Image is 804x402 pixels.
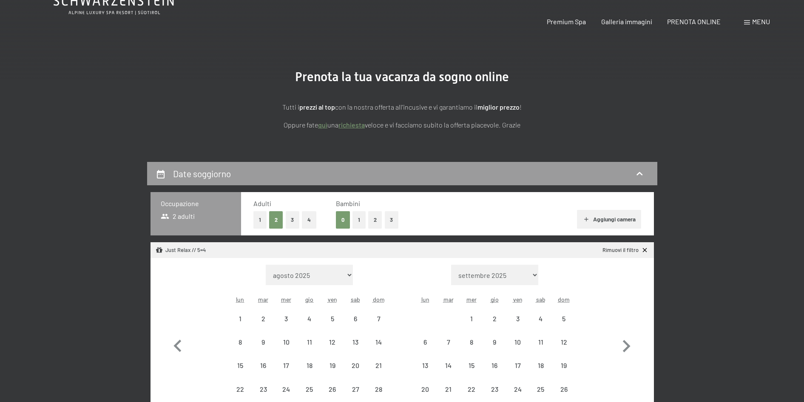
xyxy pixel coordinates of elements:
div: Fri Sep 26 2025 [321,378,344,401]
div: arrivo/check-in non effettuabile [298,378,321,401]
div: arrivo/check-in non effettuabile [321,354,344,377]
div: 7 [368,315,389,337]
abbr: mercoledì [466,296,477,303]
a: Galleria immagini [601,17,652,25]
button: 2 [269,211,283,229]
abbr: giovedì [305,296,313,303]
div: Sat Sep 13 2025 [344,331,367,354]
div: arrivo/check-in non effettuabile [529,331,552,354]
span: Menu [752,17,770,25]
div: Sun Oct 26 2025 [552,378,575,401]
div: Thu Sep 11 2025 [298,331,321,354]
span: 2 adulti [161,212,195,221]
div: Wed Sep 17 2025 [275,354,298,377]
div: 19 [322,362,343,383]
div: arrivo/check-in non effettuabile [483,307,506,330]
div: arrivo/check-in non effettuabile [367,307,390,330]
div: Sun Sep 21 2025 [367,354,390,377]
div: arrivo/check-in non effettuabile [437,331,460,354]
div: arrivo/check-in non effettuabile [529,307,552,330]
div: 18 [530,362,551,383]
svg: Pacchetto/offerta [156,246,163,254]
div: Fri Oct 17 2025 [506,354,529,377]
div: 4 [530,315,551,337]
div: arrivo/check-in non effettuabile [252,378,275,401]
a: richiesta [338,121,365,129]
div: arrivo/check-in non effettuabile [298,354,321,377]
div: Mon Oct 06 2025 [414,331,437,354]
abbr: lunedì [421,296,429,303]
button: 1 [253,211,267,229]
div: Thu Sep 18 2025 [298,354,321,377]
div: Mon Sep 08 2025 [229,331,252,354]
div: arrivo/check-in non effettuabile [414,354,437,377]
div: 1 [461,315,482,337]
div: Wed Oct 01 2025 [460,307,483,330]
div: 1 [230,315,251,337]
p: Tutti i con la nostra offerta all'incusive e vi garantiamo il ! [190,102,615,113]
div: Fri Sep 12 2025 [321,331,344,354]
div: 19 [553,362,574,383]
div: arrivo/check-in non effettuabile [367,354,390,377]
div: Thu Sep 04 2025 [298,307,321,330]
abbr: mercoledì [281,296,291,303]
div: Tue Oct 21 2025 [437,378,460,401]
div: Sat Sep 20 2025 [344,354,367,377]
div: Sat Sep 27 2025 [344,378,367,401]
div: 9 [484,339,505,360]
div: arrivo/check-in non effettuabile [229,378,252,401]
abbr: venerdì [513,296,523,303]
abbr: lunedì [236,296,244,303]
abbr: martedì [258,296,268,303]
div: Sun Oct 19 2025 [552,354,575,377]
div: Wed Sep 10 2025 [275,331,298,354]
div: arrivo/check-in non effettuabile [344,378,367,401]
div: arrivo/check-in non effettuabile [506,307,529,330]
abbr: sabato [351,296,360,303]
div: arrivo/check-in non effettuabile [529,354,552,377]
div: 20 [345,362,366,383]
div: arrivo/check-in non effettuabile [506,331,529,354]
div: arrivo/check-in non effettuabile [552,331,575,354]
div: Tue Oct 14 2025 [437,354,460,377]
div: arrivo/check-in non effettuabile [460,354,483,377]
div: 18 [299,362,320,383]
span: Adulti [253,199,271,207]
div: arrivo/check-in non effettuabile [483,331,506,354]
div: 4 [299,315,320,337]
span: Premium Spa [547,17,586,25]
h3: Occupazione [161,199,231,208]
div: Mon Oct 13 2025 [414,354,437,377]
div: 11 [530,339,551,360]
div: arrivo/check-in non effettuabile [275,354,298,377]
div: arrivo/check-in non effettuabile [552,378,575,401]
div: Sat Sep 06 2025 [344,307,367,330]
div: Mon Sep 01 2025 [229,307,252,330]
div: arrivo/check-in non effettuabile [298,307,321,330]
div: 6 [415,339,436,360]
div: Mon Sep 15 2025 [229,354,252,377]
div: arrivo/check-in non effettuabile [229,331,252,354]
div: arrivo/check-in non effettuabile [529,378,552,401]
div: 3 [507,315,528,337]
div: 5 [322,315,343,337]
div: 10 [276,339,297,360]
div: 3 [276,315,297,337]
div: 8 [230,339,251,360]
div: 10 [507,339,528,360]
div: 9 [253,339,274,360]
strong: miglior prezzo [477,103,520,111]
div: Sun Sep 14 2025 [367,331,390,354]
div: arrivo/check-in non effettuabile [460,331,483,354]
div: arrivo/check-in non effettuabile [506,378,529,401]
div: Tue Oct 07 2025 [437,331,460,354]
div: arrivo/check-in non effettuabile [252,354,275,377]
div: Fri Sep 19 2025 [321,354,344,377]
div: 14 [438,362,459,383]
h2: Date soggiorno [173,168,231,179]
span: Prenota la tua vacanza da sogno online [295,69,509,84]
div: arrivo/check-in non effettuabile [229,307,252,330]
div: arrivo/check-in non effettuabile [321,331,344,354]
div: arrivo/check-in non effettuabile [275,378,298,401]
